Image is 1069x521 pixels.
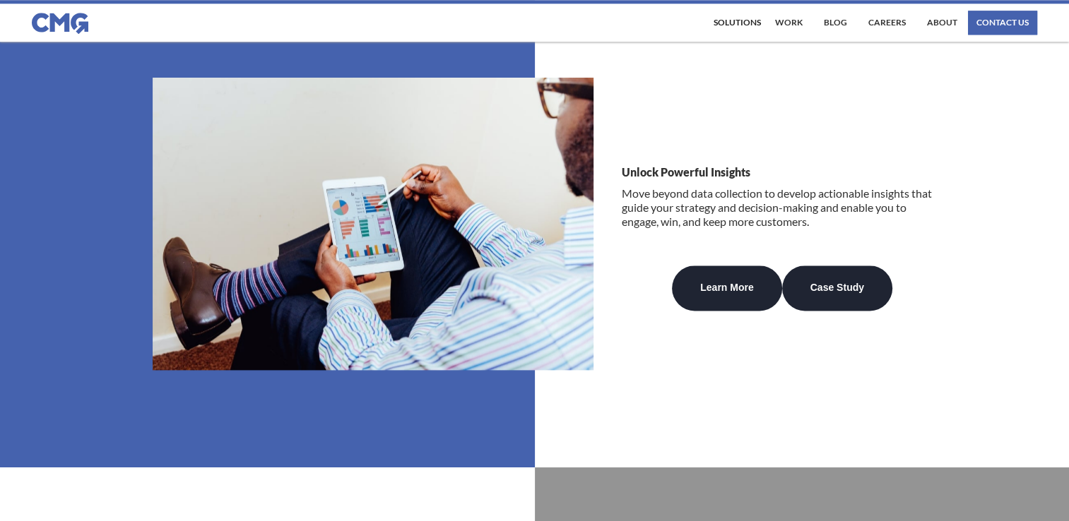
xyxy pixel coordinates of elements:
[622,165,943,179] h2: Unlock Powerful Insights
[923,11,961,35] a: About
[820,11,851,35] a: Blog
[622,186,943,229] p: Move beyond data collection to develop actionable insights that guide your strategy and decision-...
[865,11,909,35] a: Careers
[976,18,1029,27] div: contact us
[714,18,761,27] div: Solutions
[772,11,806,35] a: work
[32,13,88,34] img: CMG logo in blue.
[782,265,892,311] a: Case Study
[672,265,781,311] a: Learn More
